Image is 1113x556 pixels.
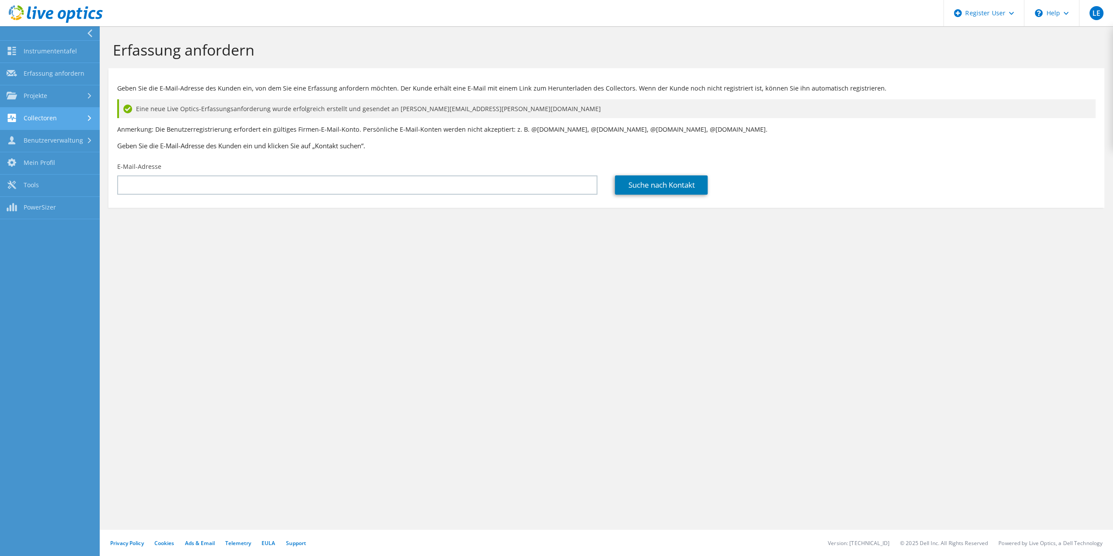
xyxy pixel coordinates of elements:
span: LE [1089,6,1103,20]
li: Version: [TECHNICAL_ID] [828,539,890,547]
label: E-Mail-Adresse [117,162,161,171]
p: Anmerkung: Die Benutzerregistrierung erfordert ein gültiges Firmen-E-Mail-Konto. Persönliche E-Ma... [117,125,1096,134]
a: Suche nach Kontakt [615,175,708,195]
h3: Geben Sie die E-Mail-Adresse des Kunden ein und klicken Sie auf „Kontakt suchen“. [117,141,1096,150]
a: EULA [262,539,275,547]
p: Geben Sie die E-Mail-Adresse des Kunden ein, von dem Sie eine Erfassung anfordern möchten. Der Ku... [117,84,1096,93]
a: Privacy Policy [110,539,144,547]
a: Support [286,539,306,547]
li: © 2025 Dell Inc. All Rights Reserved [900,539,988,547]
a: Telemetry [225,539,251,547]
li: Powered by Live Optics, a Dell Technology [998,539,1103,547]
span: Eine neue Live Optics-Erfassungsanforderung wurde erfolgreich erstellt und gesendet an [PERSON_NA... [136,104,601,114]
h1: Erfassung anfordern [113,41,1096,59]
a: Ads & Email [185,539,215,547]
a: Cookies [154,539,174,547]
svg: \n [1035,9,1043,17]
